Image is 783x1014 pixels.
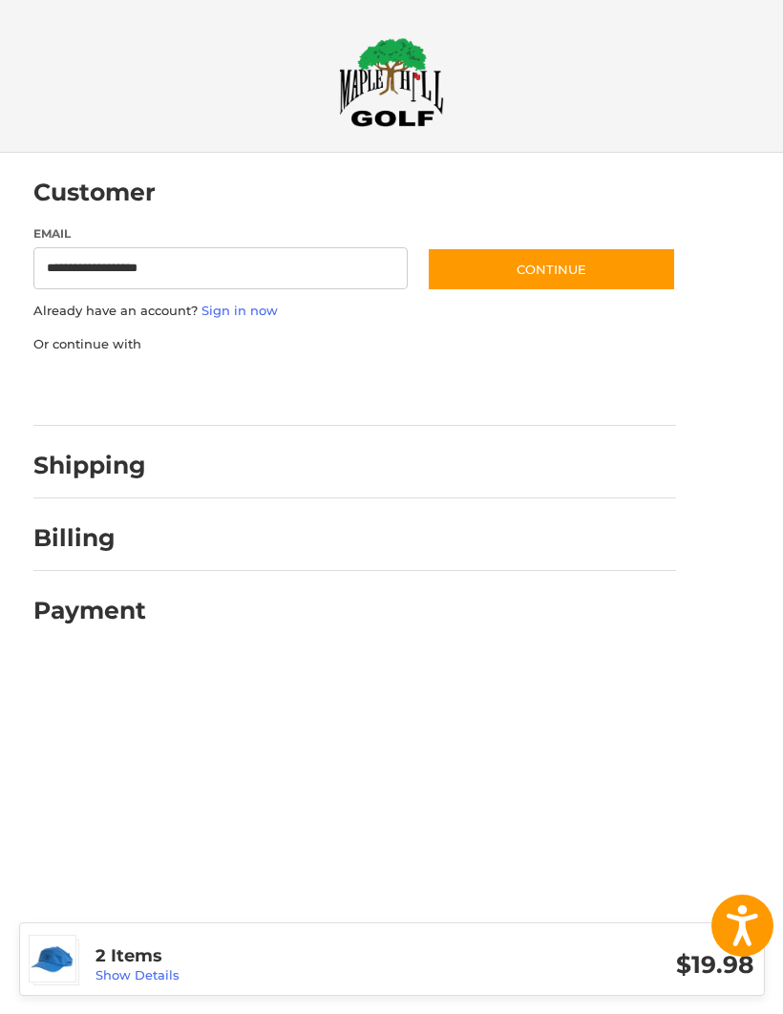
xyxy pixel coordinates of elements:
[33,451,146,480] h2: Shipping
[625,962,783,1014] iframe: Google Customer Reviews
[33,302,676,321] p: Already have an account?
[95,945,425,967] h3: 2 Items
[427,247,676,291] button: Continue
[33,225,409,243] label: Email
[425,950,754,980] h3: $19.98
[33,523,145,553] h2: Billing
[33,178,156,207] h2: Customer
[27,372,170,407] iframe: PayPal-paypal
[350,372,494,407] iframe: PayPal-venmo
[339,37,444,127] img: Maple Hill Golf
[30,936,75,982] img: PGA Tour Airflux Mesh Adjustable Hat
[33,335,676,354] p: Or continue with
[95,967,180,982] a: Show Details
[189,372,332,407] iframe: PayPal-paylater
[201,303,278,318] a: Sign in now
[33,596,146,625] h2: Payment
